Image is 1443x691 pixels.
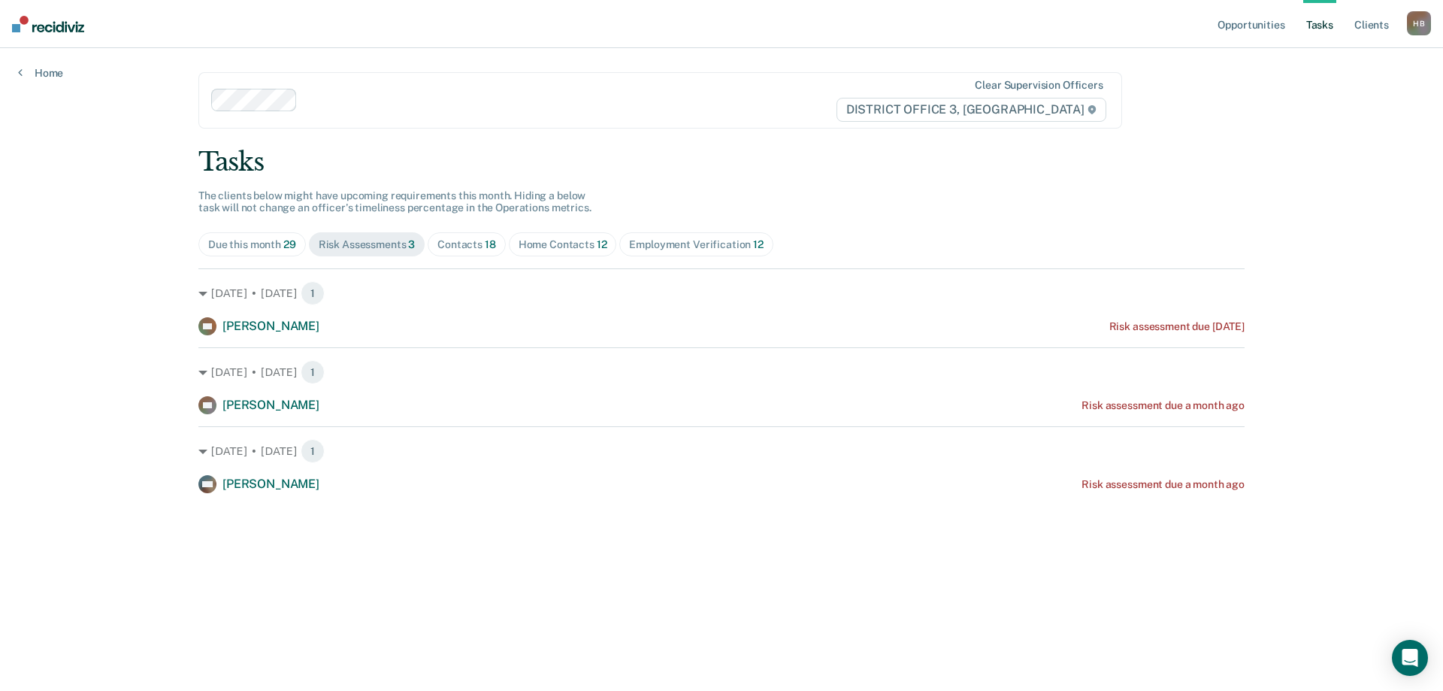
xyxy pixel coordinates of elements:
div: [DATE] • [DATE] 1 [198,439,1245,463]
span: 18 [485,238,496,250]
div: Risk assessment due a month ago [1081,399,1245,412]
div: [DATE] • [DATE] 1 [198,281,1245,305]
span: 12 [753,238,764,250]
div: Tasks [198,147,1245,177]
span: 1 [301,439,325,463]
div: Open Intercom Messenger [1392,640,1428,676]
div: Risk Assessments [319,238,416,251]
span: 12 [597,238,607,250]
div: Employment Verification [629,238,763,251]
div: [DATE] • [DATE] 1 [198,360,1245,384]
span: 29 [283,238,296,250]
div: Home Contacts [519,238,607,251]
span: 1 [301,281,325,305]
a: Home [18,66,63,80]
div: Contacts [437,238,496,251]
span: The clients below might have upcoming requirements this month. Hiding a below task will not chang... [198,189,591,214]
img: Recidiviz [12,16,84,32]
div: Risk assessment due [DATE] [1109,320,1245,333]
span: DISTRICT OFFICE 3, [GEOGRAPHIC_DATA] [836,98,1106,122]
div: H B [1407,11,1431,35]
div: Clear supervision officers [975,79,1103,92]
div: Risk assessment due a month ago [1081,478,1245,491]
span: [PERSON_NAME] [222,398,319,412]
div: Due this month [208,238,296,251]
span: [PERSON_NAME] [222,319,319,333]
span: [PERSON_NAME] [222,477,319,491]
span: 3 [408,238,415,250]
button: HB [1407,11,1431,35]
span: 1 [301,360,325,384]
